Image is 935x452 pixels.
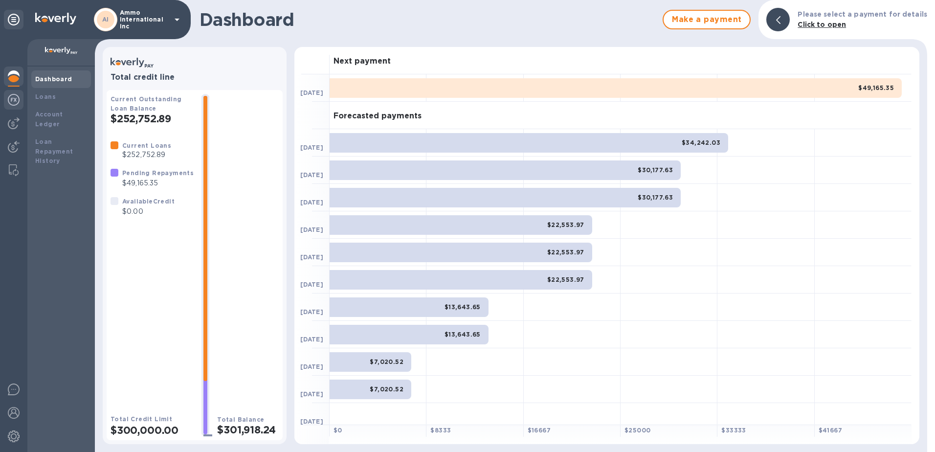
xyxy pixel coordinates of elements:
[300,253,323,261] b: [DATE]
[35,138,73,165] b: Loan Repayment History
[430,427,451,434] b: $ 8333
[217,416,264,423] b: Total Balance
[638,166,673,174] b: $30,177.63
[671,14,742,25] span: Make a payment
[334,112,422,121] h3: Forecasted payments
[445,331,481,338] b: $13,643.65
[111,95,182,112] b: Current Outstanding Loan Balance
[370,385,403,393] b: $7,020.52
[35,93,56,100] b: Loans
[547,221,584,228] b: $22,553.97
[300,308,323,316] b: [DATE]
[217,424,279,436] h2: $301,918.24
[111,73,279,82] h3: Total credit line
[547,249,584,256] b: $22,553.97
[798,10,927,18] b: Please select a payment for details
[122,178,194,188] p: $49,165.35
[663,10,751,29] button: Make a payment
[111,424,194,436] h2: $300,000.00
[798,21,846,28] b: Click to open
[300,336,323,343] b: [DATE]
[122,150,171,160] p: $252,752.89
[300,89,323,96] b: [DATE]
[819,427,842,434] b: $ 41667
[547,276,584,283] b: $22,553.97
[35,111,63,128] b: Account Ledger
[122,142,171,149] b: Current Loans
[300,363,323,370] b: [DATE]
[721,427,746,434] b: $ 33333
[682,139,720,146] b: $34,242.03
[300,199,323,206] b: [DATE]
[300,144,323,151] b: [DATE]
[102,16,109,23] b: AI
[8,94,20,106] img: Foreign exchange
[111,113,194,125] h2: $252,752.89
[300,418,323,425] b: [DATE]
[111,415,172,423] b: Total Credit Limit
[300,281,323,288] b: [DATE]
[528,427,551,434] b: $ 16667
[370,358,403,365] b: $7,020.52
[200,9,658,30] h1: Dashboard
[35,13,76,24] img: Logo
[445,303,481,311] b: $13,643.65
[858,84,894,91] b: $49,165.35
[122,169,194,177] b: Pending Repayments
[334,427,342,434] b: $ 0
[300,171,323,179] b: [DATE]
[35,75,72,83] b: Dashboard
[300,226,323,233] b: [DATE]
[122,206,175,217] p: $0.00
[4,10,23,29] div: Unpin categories
[120,9,169,30] p: Ammo international inc
[334,57,391,66] h3: Next payment
[300,390,323,398] b: [DATE]
[638,194,673,201] b: $30,177.63
[624,427,650,434] b: $ 25000
[122,198,175,205] b: Available Credit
